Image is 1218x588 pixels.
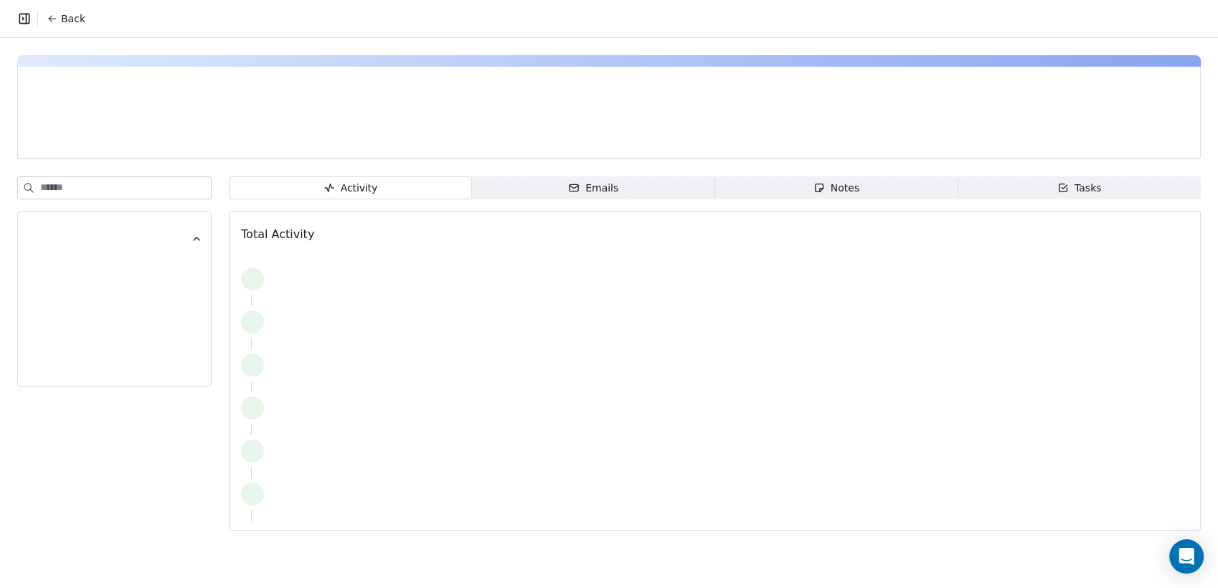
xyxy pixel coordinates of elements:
[1057,181,1102,196] div: Tasks
[1169,539,1204,574] div: Open Intercom Messenger
[813,181,859,196] div: Notes
[61,11,85,26] span: Back
[568,181,618,196] div: Emails
[241,227,314,241] span: Total Activity
[38,6,94,32] button: Back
